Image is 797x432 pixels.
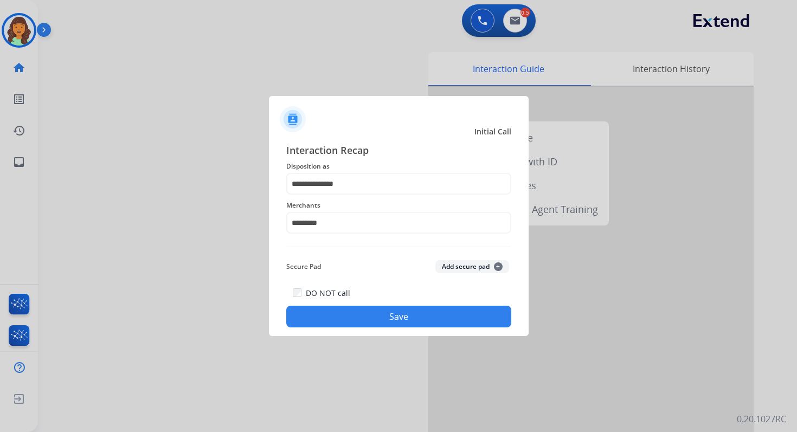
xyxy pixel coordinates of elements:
[286,260,321,273] span: Secure Pad
[494,262,503,271] span: +
[737,412,786,425] p: 0.20.1027RC
[286,160,511,173] span: Disposition as
[286,199,511,212] span: Merchants
[286,306,511,327] button: Save
[474,126,511,137] span: Initial Call
[435,260,509,273] button: Add secure pad+
[286,143,511,160] span: Interaction Recap
[306,288,350,299] label: DO NOT call
[280,106,306,132] img: contactIcon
